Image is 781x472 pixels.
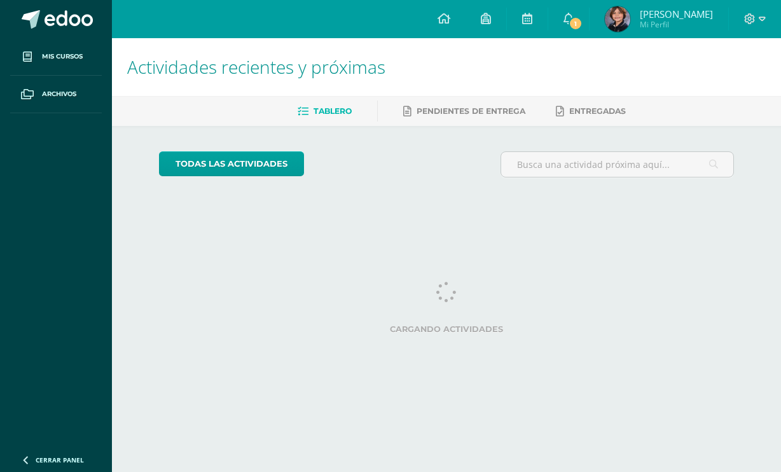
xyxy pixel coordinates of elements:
[556,101,626,121] a: Entregadas
[36,455,84,464] span: Cerrar panel
[569,106,626,116] span: Entregadas
[640,8,713,20] span: [PERSON_NAME]
[42,89,76,99] span: Archivos
[159,324,735,334] label: Cargando actividades
[403,101,525,121] a: Pendientes de entrega
[605,6,630,32] img: eda5acd225292b3d3b72115f61307200.png
[10,76,102,113] a: Archivos
[127,55,385,79] span: Actividades recientes y próximas
[417,106,525,116] span: Pendientes de entrega
[159,151,304,176] a: todas las Actividades
[10,38,102,76] a: Mis cursos
[569,17,583,31] span: 1
[640,19,713,30] span: Mi Perfil
[501,152,734,177] input: Busca una actividad próxima aquí...
[298,101,352,121] a: Tablero
[314,106,352,116] span: Tablero
[42,52,83,62] span: Mis cursos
